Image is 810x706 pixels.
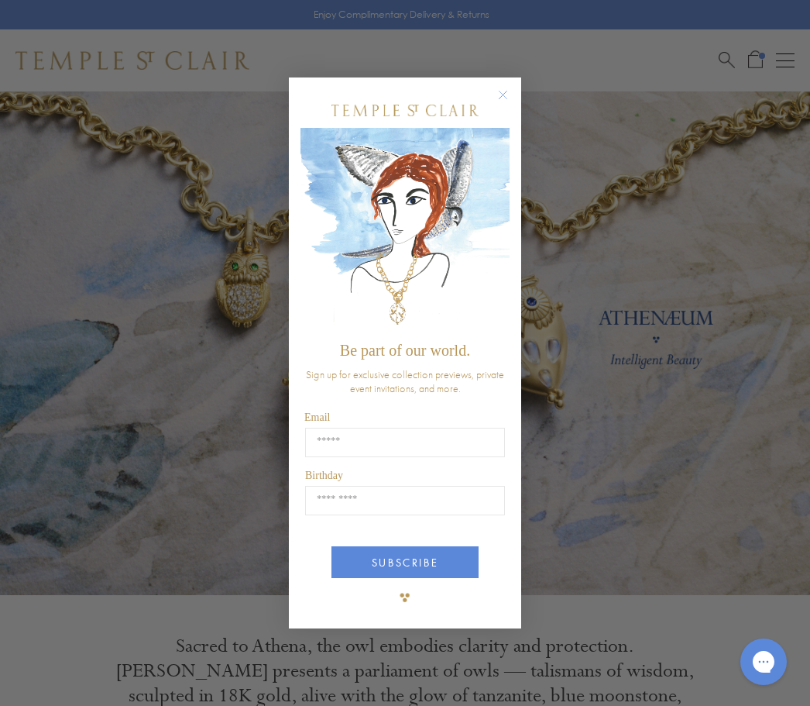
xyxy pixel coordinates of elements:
button: Close dialog [501,93,520,112]
img: c4a9eb12-d91a-4d4a-8ee0-386386f4f338.jpeg [300,128,510,335]
iframe: Gorgias live chat messenger [733,633,795,691]
span: Birthday [305,470,343,481]
span: Be part of our world. [340,342,470,359]
input: Email [305,428,505,457]
span: Sign up for exclusive collection previews, private event invitations, and more. [306,367,504,395]
button: SUBSCRIBE [331,546,479,578]
img: Temple St. Clair [331,105,479,116]
span: Email [304,412,330,423]
img: TSC [390,582,420,613]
